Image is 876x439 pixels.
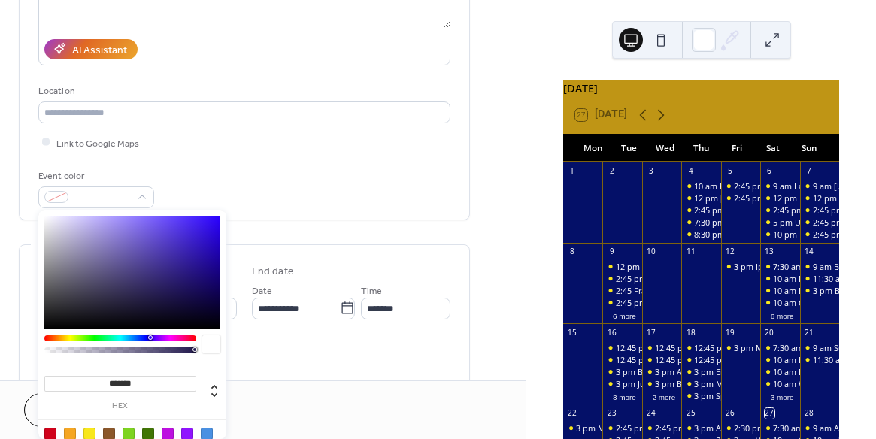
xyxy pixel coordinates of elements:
[646,247,656,257] div: 10
[576,422,673,434] div: 3 pm Millwall vs. Watford
[567,247,577,257] div: 8
[760,422,799,434] div: 7:30 am Brentford vs. Man Utd
[800,180,839,192] div: 9 am Georgia vs. Bulgaria
[602,261,641,272] div: 12 pm Armenia vs. Rep of Ireland
[773,216,865,228] div: 5 pm USA vs. Korea Rep
[725,327,735,338] div: 19
[760,366,799,377] div: 10 am Bournemouth vs. Newcastle Utd
[681,229,720,240] div: 8:30 pm Brazil vs. Chile
[760,354,799,365] div: 10 am Brighton vs. Tottenham
[602,273,641,284] div: 2:45 pm Serbia vs. England
[602,285,641,296] div: 2:45 France vs.Iceland
[642,378,681,389] div: 3 pm Bayern Munich vs. Chelsea
[721,422,760,434] div: 2:30 pm Bayern Munich vs. Werder Bremen
[24,393,117,427] a: Cancel
[755,134,791,162] div: Sat
[800,422,839,434] div: 9 am Aston Villa vs. Fulham
[655,378,814,389] div: 3 pm Bayern Munich vs. [PERSON_NAME]
[607,247,617,257] div: 9
[804,327,814,338] div: 21
[686,247,696,257] div: 11
[681,378,720,389] div: 3 pm Man City vs. Napoli
[252,283,272,298] span: Date
[681,192,720,204] div: 12 pm Georgia vs. Turkey
[602,422,641,434] div: 2:45 pm Fulham vs. Cambridge Utd
[681,180,720,192] div: 10 am Kazakhstan vs. Wales
[721,192,760,204] div: 2:45 pm Ukraine vs. France
[694,366,847,377] div: 3 pm Eintracht Frankfurt vs. Galatasaray
[646,327,656,338] div: 17
[602,297,641,308] div: 2:45 pm Hungary vs. Portugal
[616,422,751,434] div: 2:45 pm Fulham vs. Cambridge Utd
[602,354,641,365] div: 12:45 pm PSV vs. Union Saint - Gilloise
[760,261,799,272] div: 7:30 am Arsenal vs. Forest
[694,422,853,434] div: 3 pm Aston Villa vs. [GEOGRAPHIC_DATA]
[804,408,814,419] div: 28
[765,390,800,402] button: 3 more
[765,408,775,419] div: 27
[765,327,775,338] div: 20
[694,342,825,353] div: 12:45 pm Club Brugge vs. Monaco
[681,216,720,228] div: 7:30 pm Argentina vs. Venezuela
[655,354,799,365] div: 12:45 pm Slavia Praha vs. Bodø/Glimt
[607,408,617,419] div: 23
[800,192,839,204] div: 12 pm Lithuania vs. Netherlands
[760,342,799,353] div: 7:30 am Liverpool vs. Everton
[800,229,839,240] div: 2:45 pm Turkey vs. Spain
[616,285,754,296] div: 2:45 France vs.[GEOGRAPHIC_DATA]
[681,354,720,365] div: 12:45 pm København vs. Bayer Leverkusen
[773,180,855,192] div: 9 am Latvia vs. Serbia
[773,261,872,272] div: 7:30 am Arsenal vs. Forest
[721,342,760,353] div: 3 pm Middlesbrough vs. West Brom
[563,80,839,97] div: [DATE]
[804,166,814,177] div: 7
[602,366,641,377] div: 3 pm Benfica vs. Qarabag
[760,180,799,192] div: 9 am Latvia vs. Serbia
[655,342,781,353] div: 12:45 pm Olympiacos vs. Paphos
[694,354,857,365] div: 12:45 pm København vs. Bayer Leverkusen
[721,180,760,192] div: 2:45 pm Denmark vs. Scotland
[800,204,839,216] div: 2:45 pm Germany vs. Northern Ireland
[800,342,839,353] div: 9 am Sunderland vs. Aston Villa
[642,366,681,377] div: 3 pm Ajax vs. Inter Milan
[647,390,682,402] button: 2 more
[719,134,755,162] div: Fri
[72,42,127,58] div: AI Assistant
[252,264,294,280] div: End date
[567,408,577,419] div: 22
[44,402,196,410] label: hex
[800,216,839,228] div: 2:45 pm Turkey vs. Spain
[611,134,647,162] div: Tue
[684,134,720,162] div: Thu
[694,204,856,216] div: 2:45 pm Bulgaria vs. [GEOGRAPHIC_DATA]
[694,192,861,204] div: 12 pm [US_STATE] vs. [GEOGRAPHIC_DATA]
[765,166,775,177] div: 6
[734,342,871,353] div: 3 pm Middlesbrough vs. West Brom
[642,422,681,434] div: 2:45 pm Tottenham vs. Doncaster
[567,166,577,177] div: 1
[607,309,642,321] button: 6 more
[616,366,712,377] div: 3 pm Benfica vs. Qarabag
[567,327,577,338] div: 15
[760,216,799,228] div: 5 pm USA vs. Korea Rep
[681,204,720,216] div: 2:45 pm Bulgaria vs. Spain
[760,285,799,296] div: 10 am Bournemouth vs. Brighton
[800,261,839,272] div: 9 am Burnley vs. Liverpool
[694,390,799,401] div: 3 pm Sporting CP vs. Kairat
[575,134,611,162] div: Mon
[791,134,827,162] div: Sun
[760,229,799,240] div: 10 pm Mexico vs. Japan
[642,342,681,353] div: 12:45 pm Olympiacos vs. Paphos
[56,135,139,151] span: Link to Google Maps
[734,261,872,272] div: 3 pm Ipswich Town vs. Sheffield Utd
[642,354,681,365] div: 12:45 pm Slavia Praha vs. Bodø/Glimt
[681,366,720,377] div: 3 pm Eintracht Frankfurt vs. Galatasaray
[647,134,684,162] div: Wed
[361,283,382,298] span: Time
[760,204,799,216] div: 2:45 pm Rep of Ireland vs. Hungary
[760,192,799,204] div: 12 pm England vs. Andorra
[607,390,642,402] button: 3 more
[655,422,784,434] div: 2:45 pm Tottenham vs. Doncaster
[616,342,746,353] div: 12:45 pm Athletic Club vs. Arsenal
[616,354,763,365] div: 12:45 pm PSV vs. Union Saint - Gilloise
